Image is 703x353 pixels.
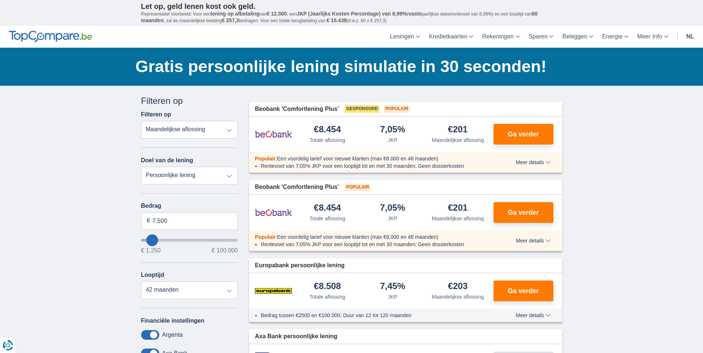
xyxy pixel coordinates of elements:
[255,203,292,222] img: product.pl.alt Beobank
[141,239,238,242] input: wantToBorrow
[494,202,553,223] button: Ga verder
[255,234,276,240] span: Populair
[9,31,92,43] img: TopCompare
[249,155,495,162] div: :
[261,241,489,248] li: Rentevoet van 7,05% JKP voor een looptijd tot en met 30 maanden; Geen dossierkosten
[255,332,337,341] span: Axa Bank persoonlijke lening
[310,136,345,144] div: Totale aflossing
[558,26,598,48] a: Beleggen
[380,203,405,213] div: 7,05%
[255,156,276,162] span: Populair
[516,313,550,318] span: Meer details
[255,282,292,300] img: product.pl.alt Europabank
[222,17,239,23] span: € 257,3
[682,26,699,48] a: nl
[345,105,379,113] span: Gesponsord
[147,217,150,225] span: €
[516,160,550,165] span: Meer details
[432,215,484,222] div: Maandelijkse aflossing
[448,282,468,292] div: €203
[432,293,484,301] div: Maandelijkse aflossing
[508,131,539,138] span: Ga verder
[409,11,422,17] span: vaste
[255,183,339,191] span: Beobank 'Comfortlening Plus'
[212,248,238,254] span: € 100.000
[141,111,171,118] label: Filteren op
[510,238,556,244] button: Meer details
[141,11,538,23] span: 60 maanden
[141,272,164,278] label: Looptijd
[314,125,341,135] div: €8.454
[510,312,556,318] button: Meer details
[384,105,410,113] span: Populair
[494,281,553,301] button: Ga verder
[510,159,556,165] button: Meer details
[494,124,553,145] button: Ga verder
[310,215,345,222] div: Totale aflossing
[432,136,484,144] div: Maandelijkse aflossing
[261,312,489,319] li: Bedrag tussen €2500 en €100.000; Duur van 12 tot 120 maanden
[277,234,438,240] span: Een voordelig tarief voor nieuwe klanten (max €8.000 en 48 maanden)
[327,17,347,23] span: € 15.438
[310,293,345,301] div: Totale aflossing
[297,11,407,17] span: JKP (Jaarlijks Kosten Percentage) van 8,99%
[255,105,339,113] span: Beobank 'Comfortlening Plus'
[141,248,161,254] span: € 1.250
[136,55,562,78] h1: Gratis persoonlijke lening simulatie in 30 seconden!
[255,125,292,143] img: product.pl.alt Beobank
[388,136,397,144] div: JKP
[141,95,238,107] div: Filteren op
[598,26,633,48] a: Energie
[249,233,495,241] div: :
[448,125,468,135] div: €201
[385,26,424,48] a: Leningen
[162,332,183,338] label: Argenta
[141,203,238,209] label: Bedrag
[380,125,405,135] div: 7,05%
[141,318,205,324] label: Financiële instellingen
[267,11,287,17] span: € 12.500
[478,26,524,48] a: Rekeningen
[141,11,562,24] p: Representatief voorbeeld: Voor een van , een ( jaarlijkse debetrentevoet van 8,99%) en een loopti...
[345,184,371,191] span: Populair
[508,288,539,294] span: Ga verder
[508,209,539,216] span: Ga verder
[633,26,673,48] a: Meer Info
[277,156,438,162] span: Een voordelig tarief voor nieuwe klanten (max €8.000 en 48 maanden)
[314,282,341,292] div: €8.508
[524,26,558,48] a: Sparen
[255,261,345,270] span: Europabank persoonlijke lening
[261,162,489,170] li: Rentevoet van 7,05% JKP voor een looptijd tot en met 30 maanden; Geen dossierkosten
[516,238,550,243] span: Meer details
[388,293,397,301] div: JKP
[141,2,562,11] p: Let op, geld lenen kost ook geld.
[141,157,193,164] label: Doel van de lening
[424,26,478,48] a: Kredietkaarten
[314,203,341,213] div: €8.454
[211,11,259,17] span: lening op afbetaling
[448,203,468,213] div: €201
[388,215,397,222] div: JKP
[380,282,405,292] div: 7,45%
